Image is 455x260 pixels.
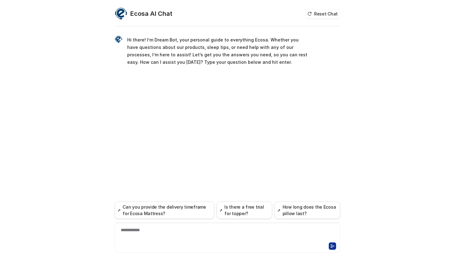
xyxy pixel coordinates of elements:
[275,201,340,219] button: How long does the Ecosa pillow last?
[217,201,272,219] button: Is there a free trial for topper?
[115,7,127,20] img: Widget
[127,36,308,66] p: Hi there! I’m Dream Bot, your personal guide to everything Ecosa. Whether you have questions abou...
[305,9,340,18] button: Reset Chat
[115,201,214,219] button: Can you provide the delivery timeframe for Ecosa Mattress?
[115,36,122,43] img: Widget
[130,9,172,18] h2: Ecosa AI Chat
